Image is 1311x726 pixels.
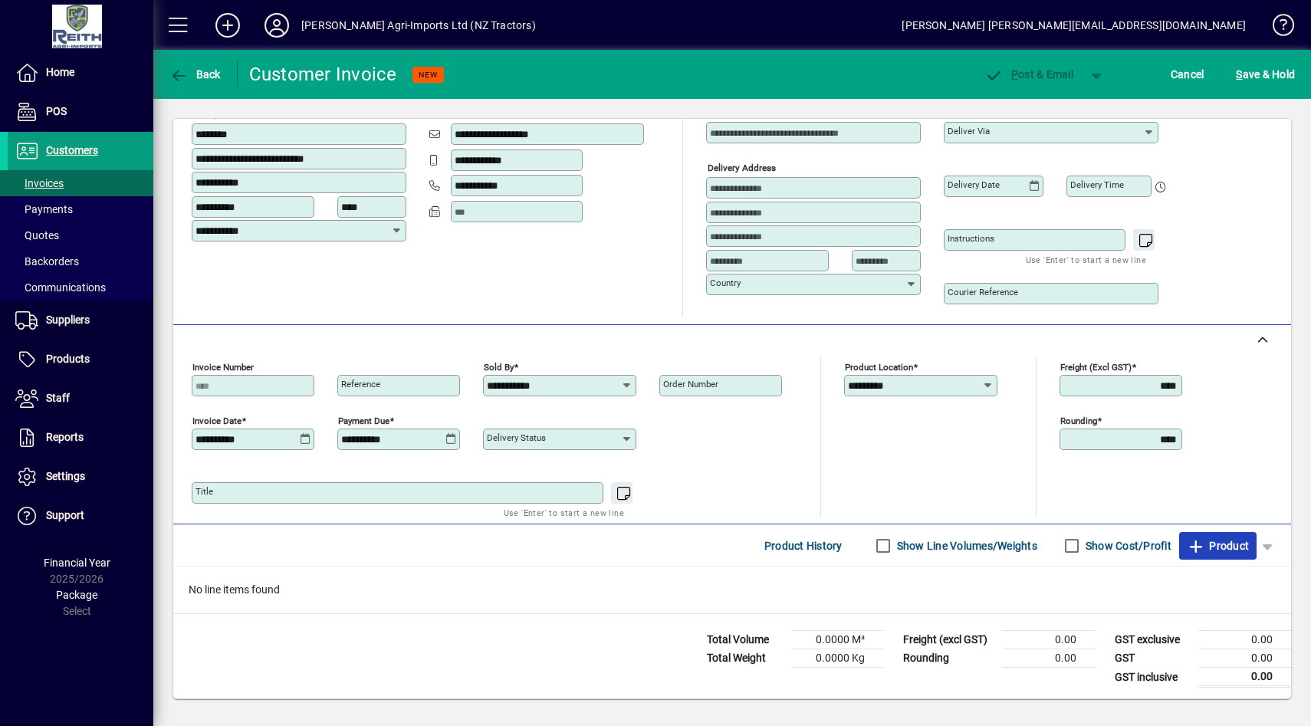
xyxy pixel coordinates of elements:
a: Settings [8,458,153,496]
a: Products [8,340,153,379]
span: Back [169,68,221,80]
td: 0.00 [1199,631,1291,649]
span: Financial Year [44,557,110,569]
span: Product History [764,534,843,558]
button: Cancel [1167,61,1208,88]
span: Package [56,589,97,601]
span: Reports [46,431,84,443]
mat-hint: Use 'Enter' to start a new line [1026,251,1146,268]
td: Total Volume [699,631,791,649]
mat-label: Title [195,486,213,497]
span: P [1011,68,1018,80]
button: Add [203,11,252,39]
td: GST inclusive [1107,668,1199,687]
label: Show Line Volumes/Weights [894,538,1037,554]
mat-label: Delivery status [487,432,546,443]
td: 0.00 [1199,649,1291,668]
span: ost & Email [984,68,1073,80]
span: NEW [419,70,438,80]
mat-label: Product location [845,362,913,373]
button: Save & Hold [1232,61,1299,88]
span: Customers [46,144,98,156]
button: Copy to Delivery address [386,97,410,122]
mat-label: Order number [663,379,718,389]
mat-label: Invoice date [192,416,242,426]
button: Profile [252,11,301,39]
td: Freight (excl GST) [895,631,1003,649]
mat-label: Delivery date [948,179,1000,190]
span: Quotes [15,229,59,241]
a: View on map [361,97,386,121]
a: Quotes [8,222,153,248]
span: ave & Hold [1236,62,1295,87]
button: Post & Email [977,61,1081,88]
button: Product History [758,532,849,560]
mat-label: Freight (excl GST) [1060,362,1132,373]
mat-label: Country [710,278,741,288]
span: POS [46,105,67,117]
div: [PERSON_NAME] Agri-Imports Ltd (NZ Tractors) [301,13,536,38]
mat-label: Courier Reference [948,287,1018,297]
td: GST exclusive [1107,631,1199,649]
span: Suppliers [46,314,90,326]
mat-label: Instructions [948,233,994,244]
a: Communications [8,274,153,301]
mat-label: Deliver via [948,126,990,136]
mat-label: Delivery time [1070,179,1124,190]
div: [PERSON_NAME] [PERSON_NAME][EMAIL_ADDRESS][DOMAIN_NAME] [902,13,1246,38]
a: Suppliers [8,301,153,340]
div: Customer Invoice [249,62,397,87]
td: 0.00 [1199,668,1291,687]
td: 0.0000 M³ [791,631,883,649]
span: Payments [15,203,73,215]
button: Back [166,61,225,88]
mat-label: Sold by [484,362,514,373]
span: Support [46,509,84,521]
a: Reports [8,419,153,457]
a: Knowledge Base [1261,3,1292,53]
button: Product [1179,532,1257,560]
span: Cancel [1171,62,1204,87]
a: Invoices [8,170,153,196]
div: No line items found [173,567,1291,613]
app-page-header-button: Back [153,61,238,88]
mat-label: Payment due [338,416,389,426]
td: Total Weight [699,649,791,668]
a: Support [8,497,153,535]
span: Backorders [15,255,79,268]
a: Staff [8,379,153,418]
a: Payments [8,196,153,222]
td: 0.00 [1003,631,1095,649]
td: Rounding [895,649,1003,668]
td: 0.0000 Kg [791,649,883,668]
span: Invoices [15,177,64,189]
a: Backorders [8,248,153,274]
mat-hint: Use 'Enter' to start a new line [504,504,624,521]
mat-label: Rounding [1060,416,1097,426]
span: Products [46,353,90,365]
span: Staff [46,392,70,404]
mat-label: Invoice number [192,362,254,373]
span: Home [46,66,74,78]
a: Home [8,54,153,92]
span: Product [1187,534,1249,558]
a: POS [8,93,153,131]
span: Settings [46,470,85,482]
span: S [1236,68,1242,80]
td: 0.00 [1003,649,1095,668]
label: Show Cost/Profit [1083,538,1171,554]
span: Communications [15,281,106,294]
mat-label: Reference [341,379,380,389]
td: GST [1107,649,1199,668]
